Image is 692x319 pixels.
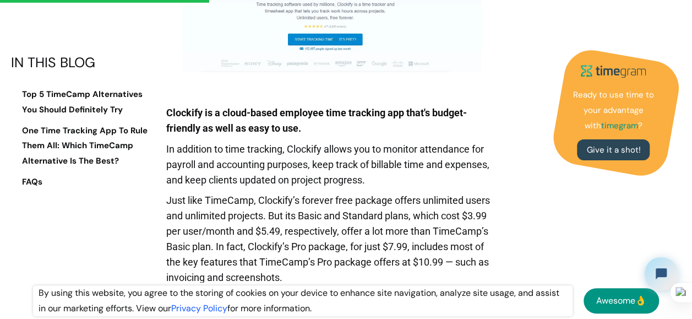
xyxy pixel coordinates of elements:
img: timegram logo [575,61,652,82]
a: FAQs [11,175,157,190]
strong: Clockify is a cloud-based employee time tracking app that's budget-friendly as well as easy to use. [166,107,467,134]
p: Just like TimeCamp, Clockify’s forever free package offers unlimited users and unlimited projects... [166,193,499,290]
a: Top 5 TimeCamp Alternatives You Should Definitely Try [11,87,157,118]
a: One Time Tracking App To Rule Them All: Which TimeCamp Alternative Is The Best? [11,123,157,170]
a: Give it a shot! [577,139,650,160]
div: IN THIS BLOG [11,55,157,71]
a: Privacy Policy [171,302,227,314]
iframe: Tidio Chat [635,248,687,300]
p: Ready to use time to your advantage with ? [569,88,657,134]
div: By using this website, you agree to the storing of cookies on your device to enhance site navigat... [33,285,573,316]
a: Awesome👌 [584,288,660,313]
p: In addition to time tracking, Clockify allows you to monitor attendance for payroll and accountin... [166,142,499,193]
strong: timegram [601,120,638,131]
